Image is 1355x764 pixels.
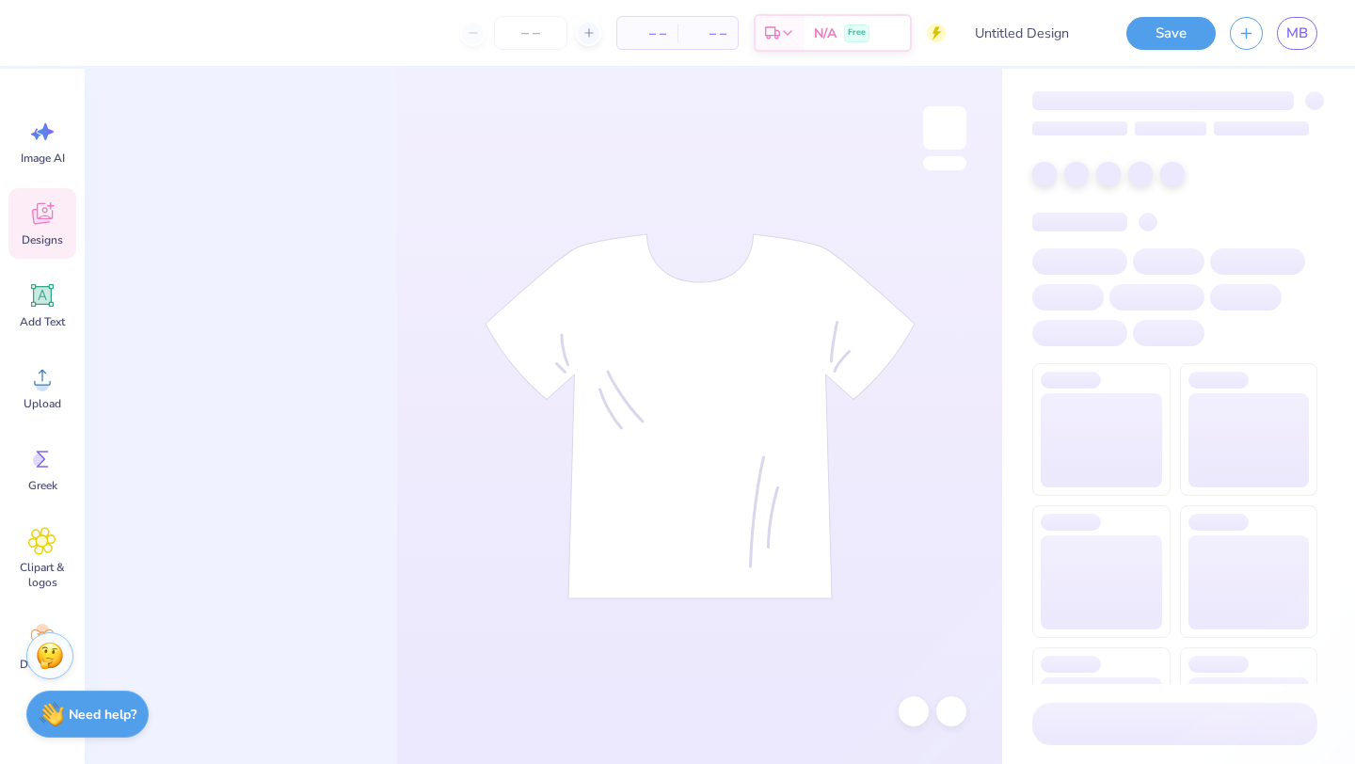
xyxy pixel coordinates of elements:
[629,24,666,43] span: – –
[1277,17,1317,50] a: MB
[24,396,61,411] span: Upload
[689,24,726,43] span: – –
[69,706,136,724] strong: Need help?
[21,151,65,166] span: Image AI
[1126,17,1216,50] button: Save
[848,26,866,40] span: Free
[28,478,57,493] span: Greek
[20,314,65,329] span: Add Text
[20,657,65,672] span: Decorate
[11,560,73,590] span: Clipart & logos
[960,14,1098,52] input: Untitled Design
[22,232,63,247] span: Designs
[494,16,567,50] input: – –
[814,24,837,43] span: N/A
[485,233,916,599] img: tee-skeleton.svg
[1286,23,1308,44] span: MB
